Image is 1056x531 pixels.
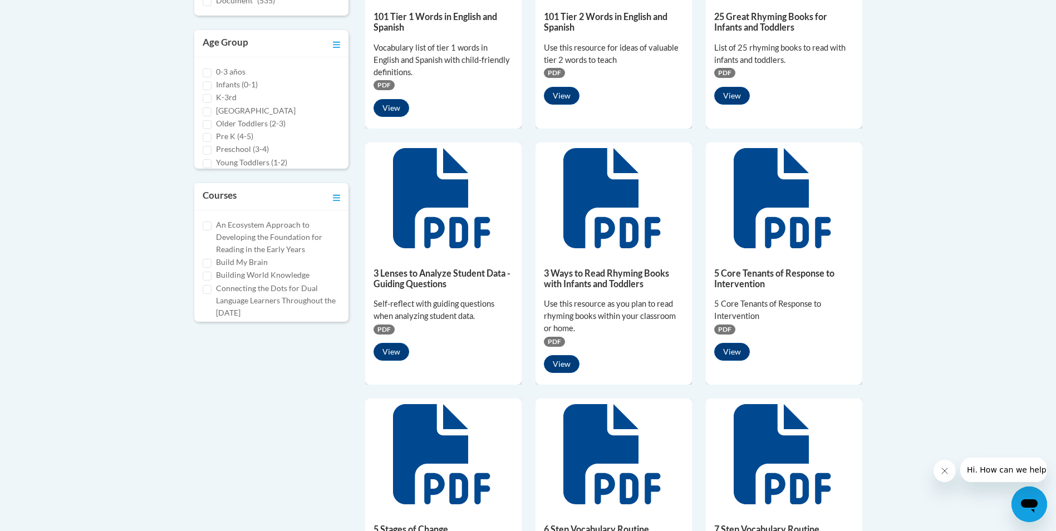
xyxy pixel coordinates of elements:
[1011,486,1047,522] iframe: Button to launch messaging window
[333,189,340,204] a: Toggle collapse
[544,68,565,78] span: PDF
[714,268,854,289] h5: 5 Core Tenants of Response to Intervention
[960,458,1047,482] iframe: Message from company
[216,282,341,319] label: Connecting the Dots for Dual Language Learners Throughout the [DATE]
[374,298,513,322] div: Self-reflect with guiding questions when analyzing student data.
[216,219,341,255] label: An Ecosystem Approach to Developing the Foundation for Reading in the Early Years
[714,87,750,105] button: View
[374,42,513,78] div: Vocabulary list of tier 1 words in English and Spanish with child-friendly definitions.
[714,343,750,361] button: View
[203,36,248,51] h3: Age Group
[216,91,237,104] label: K-3rd
[714,68,735,78] span: PDF
[216,130,253,142] label: Pre K (4-5)
[544,298,684,335] div: Use this resource as you plan to read rhyming books within your classroom or home.
[544,42,684,66] div: Use this resource for ideas of valuable tier 2 words to teach
[216,105,296,117] label: [GEOGRAPHIC_DATA]
[374,268,513,289] h5: 3 Lenses to Analyze Student Data - Guiding Questions
[374,11,513,33] h5: 101 Tier 1 Words in English and Spanish
[216,319,341,344] label: Cox Campus Structured Literacy Certificate Exam
[216,156,287,169] label: Young Toddlers (1-2)
[544,11,684,33] h5: 101 Tier 2 Words in English and Spanish
[714,11,854,33] h5: 25 Great Rhyming Books for Infants and Toddlers
[216,143,269,155] label: Preschool (3-4)
[216,256,268,268] label: Build My Brain
[374,99,409,117] button: View
[216,78,258,91] label: Infants (0-1)
[544,87,579,105] button: View
[216,117,286,130] label: Older Toddlers (2-3)
[216,269,310,281] label: Building World Knowledge
[374,80,395,90] span: PDF
[544,355,579,373] button: View
[544,337,565,347] span: PDF
[714,324,735,335] span: PDF
[714,42,854,66] div: List of 25 rhyming books to read with infants and toddlers.
[216,66,245,78] label: 0-3 años
[333,36,340,51] a: Toggle collapse
[544,268,684,289] h5: 3 Ways to Read Rhyming Books with Infants and Toddlers
[374,324,395,335] span: PDF
[714,298,854,322] div: 5 Core Tenants of Response to Intervention
[203,189,237,204] h3: Courses
[934,460,956,482] iframe: Close message
[7,8,90,17] span: Hi. How can we help?
[374,343,409,361] button: View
